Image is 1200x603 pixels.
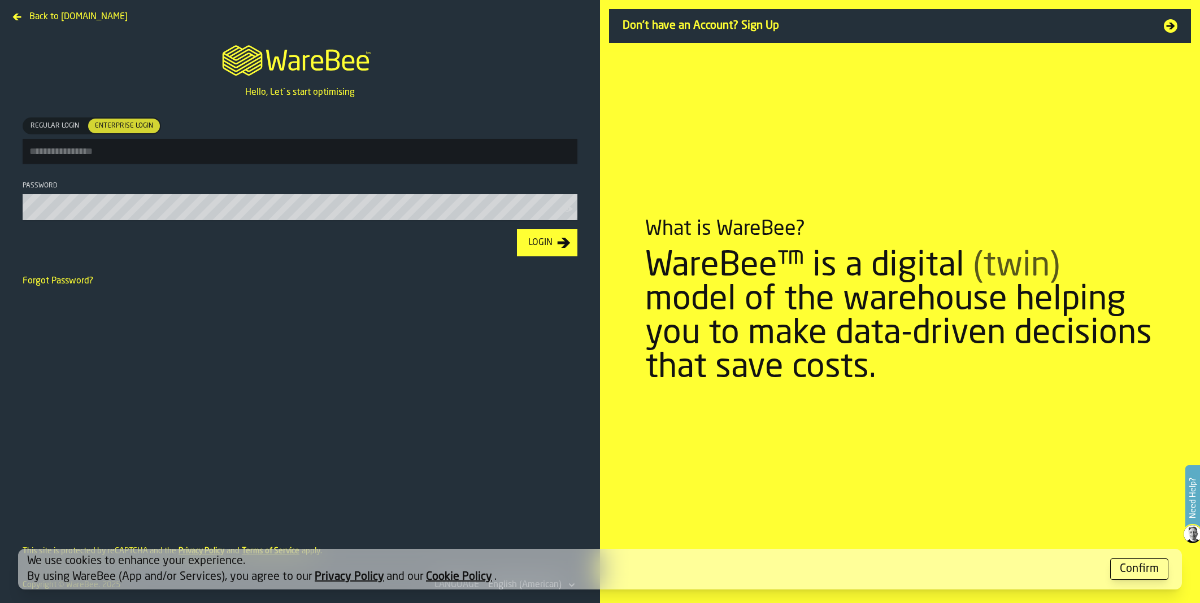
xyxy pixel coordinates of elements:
[9,9,132,18] a: Back to [DOMAIN_NAME]
[27,553,1101,585] div: We use cookies to enhance your experience. By using WareBee (App and/or Services), you agree to o...
[26,121,84,131] span: Regular Login
[1120,561,1159,577] div: Confirm
[426,571,492,583] a: Cookie Policy
[245,86,355,99] p: Hello, Let`s start optimising
[623,18,1150,34] span: Don't have an Account? Sign Up
[23,117,577,164] label: button-toolbar-[object Object]
[87,117,161,134] label: button-switch-multi-Enterprise Login
[23,182,577,190] div: Password
[212,32,388,86] a: logo-header
[1186,466,1199,530] label: Need Help?
[23,117,87,134] label: button-switch-multi-Regular Login
[973,250,1060,283] span: (twin)
[24,119,86,133] div: thumb
[29,10,128,24] span: Back to [DOMAIN_NAME]
[23,194,577,220] input: button-toolbar-Password
[23,182,577,220] label: button-toolbar-Password
[1110,558,1168,580] button: button-
[517,229,577,256] button: button-Login
[524,236,557,250] div: Login
[315,571,384,583] a: Privacy Policy
[90,121,158,131] span: Enterprise Login
[88,119,160,133] div: thumb
[23,277,93,286] a: Forgot Password?
[645,218,805,241] div: What is WareBee?
[18,549,1182,589] div: alert-[object Object]
[562,203,575,215] button: button-toolbar-Password
[645,250,1155,385] div: WareBee™ is a digital model of the warehouse helping you to make data-driven decisions that save ...
[609,9,1191,43] a: Don't have an Account? Sign Up
[23,139,577,164] input: button-toolbar-[object Object]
